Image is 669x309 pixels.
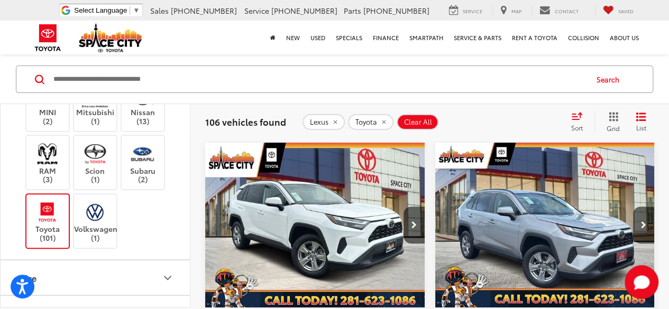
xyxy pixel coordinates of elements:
[448,21,507,54] a: Service & Parts
[52,67,586,92] input: Search by Make, Model, or Keyword
[355,118,377,126] span: Toyota
[305,21,331,54] a: Used
[128,141,157,166] img: Space City Toyota in Humble, TX)
[625,265,658,299] svg: Start Chat
[463,7,482,14] span: Service
[368,21,404,54] a: Finance
[511,7,521,14] span: Map
[74,6,140,14] a: Select Language​
[74,200,117,242] label: Volkswagen (1)
[161,271,174,284] div: Price
[80,141,109,166] img: Space City Toyota in Humble, TX)
[205,143,426,308] img: 2024 Toyota RAV4 XLE AWD SUV
[79,23,142,52] img: Space City Toyota
[205,115,286,128] span: 106 vehicles found
[150,5,169,16] span: Sales
[310,118,328,126] span: Lexus
[607,124,620,133] span: Grid
[205,143,426,307] div: 2024 Toyota RAV4 XLE 0
[633,207,654,244] button: Next image
[331,21,368,54] a: Specials
[122,141,164,184] label: Subaru (2)
[618,7,634,14] span: Saved
[404,118,432,126] span: Clear All
[595,5,641,16] a: My Saved Vehicles
[171,5,237,16] span: [PHONE_NUMBER]
[26,141,69,184] label: RAM (3)
[441,5,490,16] a: Service
[74,83,117,126] label: Mitsubishi (1)
[244,5,269,16] span: Service
[348,114,393,130] button: remove Toyota
[122,83,164,126] label: Nissan (13)
[397,114,438,130] button: Clear All
[435,143,656,308] img: 2022 Toyota RAV4 XLE FWD SUV
[594,111,628,133] button: Grid View
[636,123,646,132] span: List
[563,21,604,54] a: Collision
[586,66,635,92] button: Search
[492,5,529,16] a: Map
[133,6,140,14] span: ▼
[625,265,658,299] button: Toggle Chat Window
[80,200,109,224] img: Space City Toyota in Humble, TX)
[1,260,191,295] button: PricePrice
[74,6,127,14] span: Select Language
[303,114,345,130] button: remove Lexus
[26,83,69,126] label: MINI (2)
[604,21,644,54] a: About Us
[363,5,429,16] span: [PHONE_NUMBER]
[435,143,656,307] div: 2022 Toyota RAV4 XLE 0
[404,207,425,244] button: Next image
[28,21,68,55] img: Toyota
[205,143,426,307] a: 2024 Toyota RAV4 XLE AWD SUV2024 Toyota RAV4 XLE AWD SUV2024 Toyota RAV4 XLE AWD SUV2024 Toyota R...
[74,141,117,184] label: Scion (1)
[628,111,654,133] button: List View
[566,111,594,133] button: Select sort value
[33,200,62,224] img: Space City Toyota in Humble, TX)
[404,21,448,54] a: SmartPath
[33,141,62,166] img: Space City Toyota in Humble, TX)
[271,5,337,16] span: [PHONE_NUMBER]
[531,5,586,16] a: Contact
[571,123,583,132] span: Sort
[555,7,579,14] span: Contact
[265,21,281,54] a: Home
[26,200,69,242] label: Toyota (101)
[17,273,36,283] div: Price
[507,21,563,54] a: Rent a Toyota
[435,143,656,307] a: 2022 Toyota RAV4 XLE FWD SUV2022 Toyota RAV4 XLE FWD SUV2022 Toyota RAV4 XLE FWD SUV2022 Toyota R...
[344,5,361,16] span: Parts
[281,21,305,54] a: New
